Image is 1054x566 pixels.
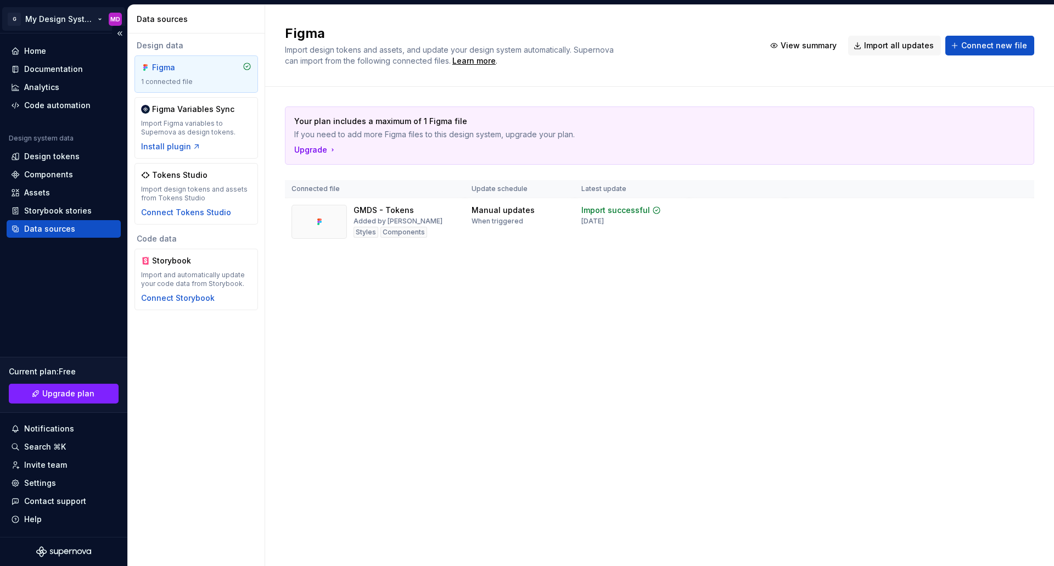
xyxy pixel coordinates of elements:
div: Components [380,227,427,238]
span: View summary [781,40,837,51]
div: Notifications [24,423,74,434]
div: Data sources [24,223,75,234]
div: Help [24,514,42,525]
div: GMDS - Tokens [354,205,414,216]
button: Connect new file [945,36,1034,55]
a: Storybook stories [7,202,121,220]
a: Components [7,166,121,183]
button: Import all updates [848,36,941,55]
th: Connected file [285,180,465,198]
a: Invite team [7,456,121,474]
div: MD [110,15,120,24]
div: 1 connected file [141,77,251,86]
button: Upgrade plan [9,384,119,404]
p: If you need to add more Figma files to this design system, upgrade your plan. [294,129,948,140]
div: Added by [PERSON_NAME] [354,217,442,226]
button: Install plugin [141,141,201,152]
div: Storybook [152,255,205,266]
a: Settings [7,474,121,492]
span: Import design tokens and assets, and update your design system automatically. Supernova can impor... [285,45,616,65]
div: Design tokens [24,151,80,162]
span: Upgrade plan [42,388,94,399]
div: Contact support [24,496,86,507]
div: Code data [134,233,258,244]
div: Code automation [24,100,91,111]
div: Search ⌘K [24,441,66,452]
a: Code automation [7,97,121,114]
a: Data sources [7,220,121,238]
button: Search ⌘K [7,438,121,456]
div: Home [24,46,46,57]
span: Connect new file [961,40,1027,51]
div: When triggered [472,217,523,226]
div: Analytics [24,82,59,93]
a: Figma Variables SyncImport Figma variables to Supernova as design tokens.Install plugin [134,97,258,159]
div: Import Figma variables to Supernova as design tokens. [141,119,251,137]
div: Storybook stories [24,205,92,216]
a: Analytics [7,79,121,96]
a: Tokens StudioImport design tokens and assets from Tokens StudioConnect Tokens Studio [134,163,258,225]
button: Connect Tokens Studio [141,207,231,218]
a: Assets [7,184,121,201]
div: Import successful [581,205,650,216]
a: Learn more [452,55,496,66]
div: My Design System [25,14,96,25]
div: Components [24,169,73,180]
button: Contact support [7,492,121,510]
div: Design data [134,40,258,51]
a: Home [7,42,121,60]
div: Current plan : Free [9,366,119,377]
h2: Figma [285,25,752,42]
button: View summary [765,36,844,55]
a: Documentation [7,60,121,78]
div: Invite team [24,459,67,470]
div: Import design tokens and assets from Tokens Studio [141,185,251,203]
span: . [451,57,497,65]
p: Your plan includes a maximum of 1 Figma file [294,116,948,127]
span: Import all updates [864,40,934,51]
div: Figma Variables Sync [152,104,234,115]
button: GMy Design SystemMD [2,7,125,31]
button: Notifications [7,420,121,438]
div: Design system data [9,134,74,143]
div: Manual updates [472,205,535,216]
button: Help [7,511,121,528]
div: Assets [24,187,50,198]
div: Styles [354,227,378,238]
th: Update schedule [465,180,575,198]
div: Import and automatically update your code data from Storybook. [141,271,251,288]
svg: Supernova Logo [36,546,91,557]
button: Connect Storybook [141,293,215,304]
div: G [8,13,21,26]
div: Settings [24,478,56,489]
button: Upgrade [294,144,337,155]
div: Figma [152,62,205,73]
div: [DATE] [581,217,604,226]
th: Latest update [575,180,689,198]
a: Design tokens [7,148,121,165]
a: Figma1 connected file [134,55,258,93]
a: StorybookImport and automatically update your code data from Storybook.Connect Storybook [134,249,258,310]
div: Documentation [24,64,83,75]
div: Data sources [137,14,260,25]
div: Tokens Studio [152,170,208,181]
button: Collapse sidebar [112,26,127,41]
